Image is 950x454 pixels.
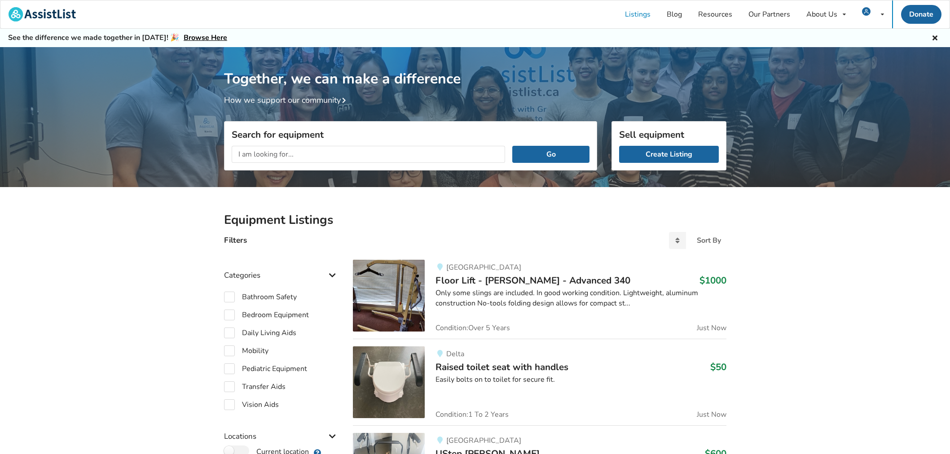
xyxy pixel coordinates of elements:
span: Raised toilet seat with handles [435,361,568,373]
h5: See the difference we made together in [DATE]! 🎉 [8,33,227,43]
span: Floor Lift - [PERSON_NAME] - Advanced 340 [435,274,630,287]
span: Just Now [697,411,726,418]
img: bathroom safety-raised toilet seat with handles [353,346,425,418]
input: I am looking for... [232,146,506,163]
h3: $1000 [699,275,726,286]
a: Listings [617,0,659,28]
div: About Us [806,11,837,18]
h2: Equipment Listings [224,212,726,228]
div: Easily bolts on to toilet for secure fit. [435,375,726,385]
div: Sort By [697,237,721,244]
img: assistlist-logo [9,7,76,22]
h4: Filters [224,235,247,245]
label: Daily Living Aids [224,327,296,338]
h3: Search for equipment [232,129,589,140]
a: bathroom safety-raised toilet seat with handlesDeltaRaised toilet seat with handles$50Easily bolt... [353,339,726,425]
label: Bathroom Safety [224,292,297,302]
span: [GEOGRAPHIC_DATA] [446,436,521,445]
button: Go [512,146,589,163]
a: Create Listing [619,146,719,163]
a: Our Partners [740,0,798,28]
span: Delta [446,349,464,359]
h1: Together, we can make a difference [224,47,726,88]
span: [GEOGRAPHIC_DATA] [446,262,521,272]
h3: Sell equipment [619,129,719,140]
img: transfer aids-floor lift - joerns hoyer - advanced 340 [353,260,425,332]
a: transfer aids-floor lift - joerns hoyer - advanced 340[GEOGRAPHIC_DATA]Floor Lift - [PERSON_NAME]... [353,260,726,339]
div: Only some slings are included. In good working condition. Lightweight, aluminum construction No-t... [435,288,726,309]
div: Categories [224,253,339,284]
span: Just Now [697,324,726,332]
label: Vision Aids [224,399,279,410]
h3: $50 [710,361,726,373]
a: Browse Here [184,33,227,43]
label: Pediatric Equipment [224,363,307,374]
img: user icon [862,7,871,16]
a: How we support our community [224,95,350,105]
div: Locations [224,414,339,445]
a: Resources [690,0,740,28]
span: Condition: Over 5 Years [435,324,510,332]
label: Bedroom Equipment [224,310,309,320]
label: Transfer Aids [224,381,286,392]
span: Condition: 1 To 2 Years [435,411,509,418]
a: Donate [901,5,941,24]
a: Blog [659,0,690,28]
label: Mobility [224,345,268,356]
